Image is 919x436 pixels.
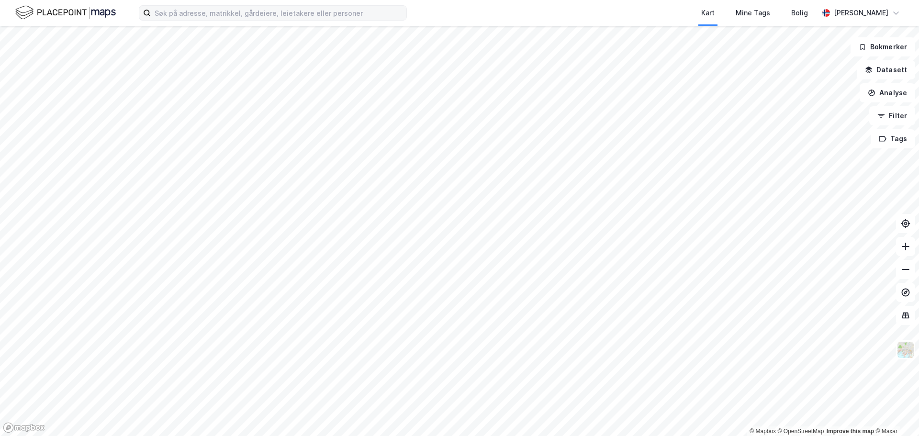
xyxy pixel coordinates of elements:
button: Bokmerker [851,37,915,56]
div: Kart [701,7,715,19]
img: Z [897,341,915,359]
a: Improve this map [827,428,874,435]
a: Mapbox homepage [3,422,45,433]
button: Filter [869,106,915,125]
button: Datasett [857,60,915,79]
iframe: Chat Widget [871,390,919,436]
input: Søk på adresse, matrikkel, gårdeiere, leietakere eller personer [151,6,406,20]
a: OpenStreetMap [778,428,824,435]
div: Mine Tags [736,7,770,19]
div: [PERSON_NAME] [834,7,888,19]
a: Mapbox [750,428,776,435]
button: Tags [871,129,915,148]
img: logo.f888ab2527a4732fd821a326f86c7f29.svg [15,4,116,21]
button: Analyse [860,83,915,102]
div: Bolig [791,7,808,19]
